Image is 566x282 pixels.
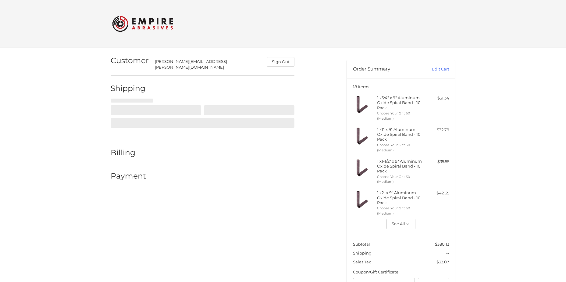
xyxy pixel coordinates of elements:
[377,190,424,205] h4: 1 x 2" x 9" Aluminum Oxide Spiral Band - 10 Pack
[353,84,449,89] h3: 18 Items
[436,259,449,264] span: $33.07
[425,190,449,196] div: $42.65
[353,242,370,247] span: Subtotal
[425,127,449,133] div: $32.79
[435,242,449,247] span: $380.13
[377,174,424,184] li: Choose Your Grit 60 (Medium)
[377,206,424,216] li: Choose Your Grit 60 (Medium)
[425,95,449,101] div: $31.34
[267,57,294,67] button: Sign Out
[377,111,424,121] li: Choose Your Grit 60 (Medium)
[418,66,449,72] a: Edit Cart
[353,259,371,264] span: Sales Tax
[353,251,372,255] span: Shipping
[386,219,415,229] button: See All
[425,159,449,165] div: $35.55
[155,59,261,70] div: [PERSON_NAME][EMAIL_ADDRESS][PERSON_NAME][DOMAIN_NAME]
[377,95,424,110] h4: 1 x 3/4" x 9" Aluminum Oxide Spiral Band - 10 Pack
[377,159,424,174] h4: 1 x 1-1/2" x 9" Aluminum Oxide Spiral Band - 10 Pack
[446,251,449,255] span: --
[353,66,418,72] h3: Order Summary
[111,56,149,65] h2: Customer
[111,171,146,181] h2: Payment
[111,84,146,93] h2: Shipping
[353,269,449,275] div: Coupon/Gift Certificate
[111,148,146,157] h2: Billing
[112,12,173,36] img: Empire Abrasives
[377,127,424,142] h4: 1 x 1" x 9" Aluminum Oxide Spiral Band - 10 Pack
[377,143,424,153] li: Choose Your Grit 60 (Medium)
